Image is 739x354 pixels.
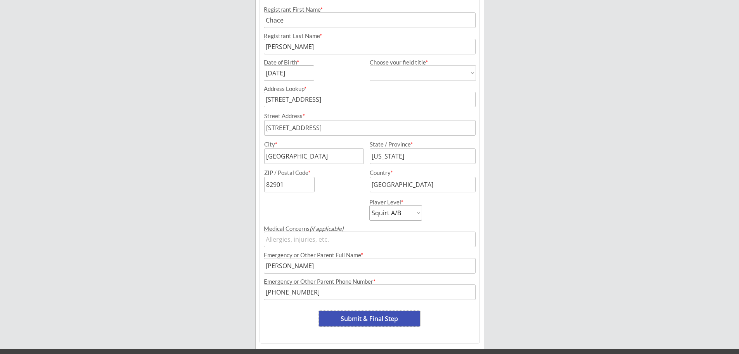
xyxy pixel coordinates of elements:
[310,225,343,232] em: (if applicable)
[370,141,466,147] div: State / Province
[370,59,476,65] div: Choose your field title
[264,86,476,92] div: Address Lookup
[264,226,476,232] div: Medical Concerns
[264,92,476,107] input: Street, City, Province/State
[264,170,363,176] div: ZIP / Postal Code
[264,252,476,258] div: Emergency or Other Parent Full Name
[370,170,466,176] div: Country
[319,311,420,326] button: Submit & Final Step
[369,199,422,205] div: Player Level
[264,7,476,12] div: Registrant First Name
[264,232,476,247] input: Allergies, injuries, etc.
[264,141,363,147] div: City
[264,113,476,119] div: Street Address
[264,33,476,39] div: Registrant Last Name
[264,279,476,284] div: Emergency or Other Parent Phone Number
[264,59,304,65] div: Date of Birth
